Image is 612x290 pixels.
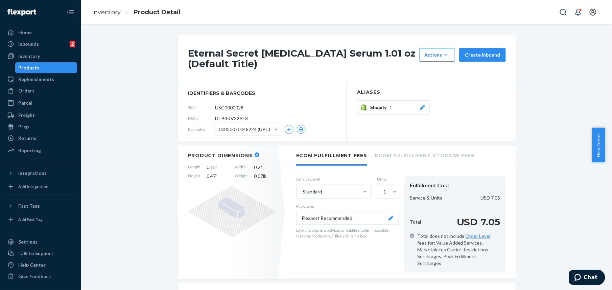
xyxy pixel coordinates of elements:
a: Replenishments [4,74,77,85]
button: Open notifications [571,5,585,19]
span: Barcodes [188,126,215,132]
div: 1 [383,188,386,195]
p: Packaging [296,203,399,209]
span: SKU [188,105,215,110]
span: 0.15 [207,164,229,171]
div: Give Feedback [18,273,51,280]
div: Fast Tags [18,203,40,209]
span: Height [188,173,201,180]
div: Inbounds [18,41,39,47]
a: Prep [4,121,77,132]
div: Returns [18,135,36,142]
div: 2 [70,41,75,47]
li: Ecom Fulfillment Fees [296,146,367,166]
button: Flexport Recommended [296,212,399,225]
label: Service Level [296,176,372,182]
h1: Eternal Secret [MEDICAL_DATA] Serum 1.01 oz (Default Title) [188,48,416,69]
div: Add Integration [18,184,48,189]
div: Orders [18,87,34,94]
a: Products [15,62,77,73]
p: USD 7.05 [481,194,500,201]
div: Home [18,29,32,36]
span: 00850070048224 (UPC) [219,124,270,135]
div: Inventory [18,53,40,60]
button: Shopify1 [357,100,430,115]
a: Order Level [466,233,491,239]
a: Inventory [4,51,77,62]
div: Settings [18,239,38,245]
p: Total [410,219,421,225]
a: Parcel [4,98,77,108]
div: Reporting [18,147,41,154]
label: Units [377,176,399,182]
span: " [216,164,217,170]
li: Ecom Fulfillment Storage Fees [375,146,475,164]
div: Add Fast Tag [18,216,43,222]
div: Standard [303,188,322,195]
span: identifiers & barcodes [188,90,336,97]
div: Actions [424,51,450,58]
button: Open Search Box [557,5,570,19]
a: Reporting [4,145,77,156]
a: Add Fast Tag [4,214,77,225]
iframe: Abre un widget desde donde se puede chatear con uno de los agentes [569,270,605,287]
div: Replenishments [18,76,54,83]
span: 0.07 lb [254,173,276,180]
button: Talk to Support [4,248,77,259]
div: Prep [18,123,29,130]
button: Fast Tags [4,201,77,211]
div: Help Center [18,262,46,268]
span: " [260,164,262,170]
p: Service & Units [410,194,442,201]
span: Total does not include fees for: Value Added Services, Marketplaces Carrier Restrictions Surcharg... [417,233,500,267]
div: Talk to Support [18,250,53,257]
span: Weight [235,173,248,180]
a: Add Integration [4,181,77,192]
ol: breadcrumbs [87,2,186,22]
div: Products [19,64,40,71]
a: Freight [4,110,77,121]
h2: Product Dimensions [188,152,253,159]
p: Likely to ship in a polybag or bubble mailer if possible. Heavier products will likely ship in a ... [296,227,399,239]
img: Flexport logo [7,9,36,16]
input: 1 [383,188,383,195]
div: Fulfillment Cost [410,182,500,189]
a: Returns [4,133,77,144]
p: USD 7.05 [457,215,500,229]
span: DSKU [188,116,215,121]
h2: Aliases [357,90,506,95]
span: 1 [390,104,392,111]
button: Open account menu [586,5,600,19]
button: Create inbound [459,48,506,62]
span: 0.47 [207,173,229,180]
button: Give Feedback [4,271,77,282]
span: DT9RKV32PE8 [215,115,248,122]
button: Actions [419,48,455,62]
a: Help Center [4,260,77,270]
button: Close Navigation [64,5,77,19]
div: Freight [18,112,35,119]
span: Shopify [370,104,390,111]
div: Parcel [18,100,32,106]
span: Length [188,164,201,171]
a: Settings [4,236,77,247]
button: Help Center [592,128,605,162]
span: " [216,173,217,179]
a: Orders [4,85,77,96]
span: 0.2 [254,164,276,171]
span: Width [235,164,248,171]
div: Integrations [18,170,47,177]
a: Product Detail [134,8,181,16]
button: Integrations [4,168,77,179]
a: Inbounds2 [4,39,77,49]
a: Inventory [92,8,121,16]
a: Home [4,27,77,38]
input: Standard [302,188,303,195]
